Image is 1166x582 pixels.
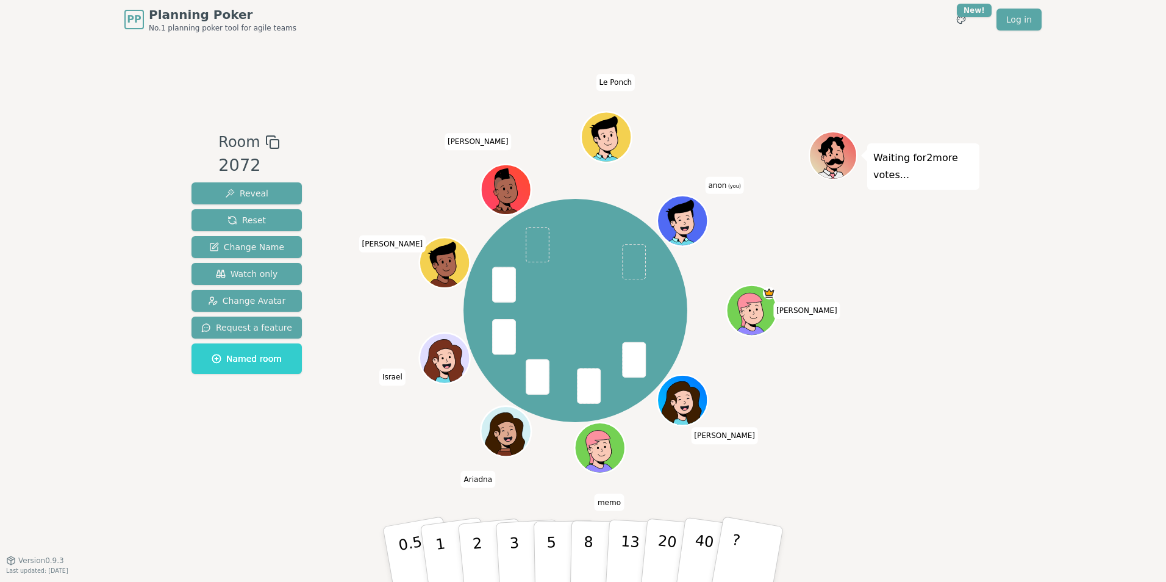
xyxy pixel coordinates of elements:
[124,6,296,33] a: PPPlanning PokerNo.1 planning poker tool for agile teams
[691,427,758,444] span: Click to change your name
[359,235,426,253] span: Click to change your name
[596,74,635,91] span: Click to change your name
[209,241,284,253] span: Change Name
[127,12,141,27] span: PP
[208,295,286,307] span: Change Avatar
[149,6,296,23] span: Planning Poker
[996,9,1042,31] a: Log in
[659,197,706,245] button: Click to change your avatar
[705,177,743,194] span: Click to change your name
[191,182,302,204] button: Reveal
[191,317,302,339] button: Request a feature
[595,494,624,511] span: Click to change your name
[191,236,302,258] button: Change Name
[218,131,260,153] span: Room
[762,287,775,300] span: Miguel is the host
[950,9,972,31] button: New!
[957,4,992,17] div: New!
[227,214,266,226] span: Reset
[6,556,64,566] button: Version0.9.3
[191,290,302,312] button: Change Avatar
[6,567,68,574] span: Last updated: [DATE]
[201,322,292,334] span: Request a feature
[212,353,282,365] span: Named room
[225,187,268,199] span: Reveal
[461,471,495,488] span: Click to change your name
[379,368,406,386] span: Click to change your name
[726,184,741,189] span: (you)
[191,343,302,374] button: Named room
[191,263,302,285] button: Watch only
[218,153,279,178] div: 2072
[149,23,296,33] span: No.1 planning poker tool for agile teams
[191,209,302,231] button: Reset
[873,149,973,184] p: Waiting for 2 more votes...
[773,302,840,319] span: Click to change your name
[216,268,278,280] span: Watch only
[445,133,512,150] span: Click to change your name
[18,556,64,566] span: Version 0.9.3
